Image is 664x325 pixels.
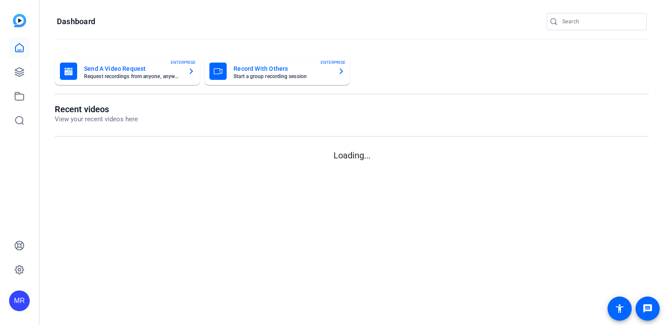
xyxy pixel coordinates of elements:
h1: Recent videos [55,104,138,114]
img: blue-gradient.svg [13,14,26,27]
div: MR [9,290,30,311]
button: Send A Video RequestRequest recordings from anyone, anywhereENTERPRISE [55,57,200,85]
mat-card-subtitle: Start a group recording session [234,74,330,79]
mat-card-subtitle: Request recordings from anyone, anywhere [84,74,181,79]
button: Record With OthersStart a group recording sessionENTERPRISE [204,57,349,85]
p: Loading... [55,149,649,162]
mat-icon: accessibility [614,303,625,314]
mat-icon: message [642,303,653,314]
span: ENTERPRISE [321,59,346,66]
h1: Dashboard [57,16,95,27]
span: ENTERPRISE [171,59,196,66]
input: Search [562,16,640,27]
mat-card-title: Record With Others [234,63,330,74]
mat-card-title: Send A Video Request [84,63,181,74]
p: View your recent videos here [55,114,138,124]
